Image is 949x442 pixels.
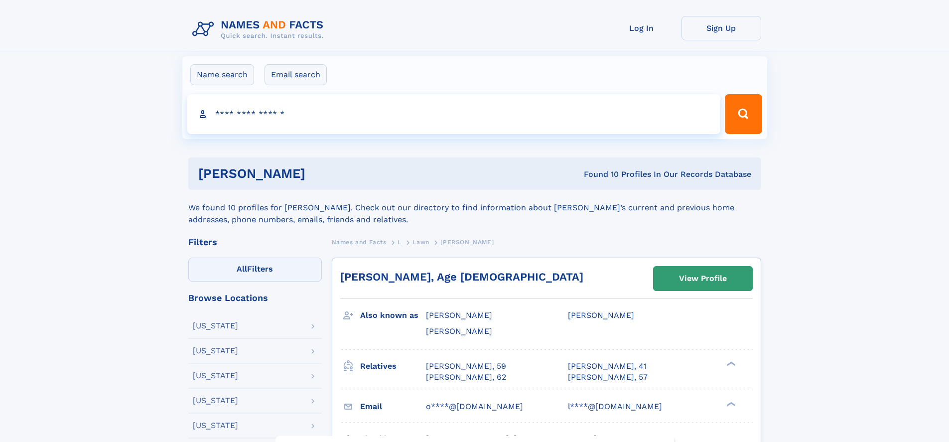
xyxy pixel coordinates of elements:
[679,267,727,290] div: View Profile
[188,294,322,302] div: Browse Locations
[360,358,426,375] h3: Relatives
[602,16,681,40] a: Log In
[568,310,634,320] span: [PERSON_NAME]
[724,401,736,407] div: ❯
[725,94,762,134] button: Search Button
[187,94,721,134] input: search input
[398,236,402,248] a: L
[188,258,322,282] label: Filters
[188,16,332,43] img: Logo Names and Facts
[681,16,761,40] a: Sign Up
[360,398,426,415] h3: Email
[412,236,429,248] a: Lawn
[426,310,492,320] span: [PERSON_NAME]
[360,307,426,324] h3: Also known as
[654,267,752,291] a: View Profile
[426,361,506,372] a: [PERSON_NAME], 59
[568,361,647,372] a: [PERSON_NAME], 41
[237,264,247,274] span: All
[193,397,238,405] div: [US_STATE]
[190,64,254,85] label: Name search
[198,167,445,180] h1: [PERSON_NAME]
[193,422,238,430] div: [US_STATE]
[188,238,322,247] div: Filters
[568,372,648,383] a: [PERSON_NAME], 57
[724,360,736,367] div: ❯
[440,239,494,246] span: [PERSON_NAME]
[426,372,506,383] a: [PERSON_NAME], 62
[332,236,387,248] a: Names and Facts
[412,239,429,246] span: Lawn
[426,326,492,336] span: [PERSON_NAME]
[398,239,402,246] span: L
[193,372,238,380] div: [US_STATE]
[340,271,583,283] a: [PERSON_NAME], Age [DEMOGRAPHIC_DATA]
[265,64,327,85] label: Email search
[193,322,238,330] div: [US_STATE]
[444,169,751,180] div: Found 10 Profiles In Our Records Database
[188,190,761,226] div: We found 10 profiles for [PERSON_NAME]. Check out our directory to find information about [PERSON...
[193,347,238,355] div: [US_STATE]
